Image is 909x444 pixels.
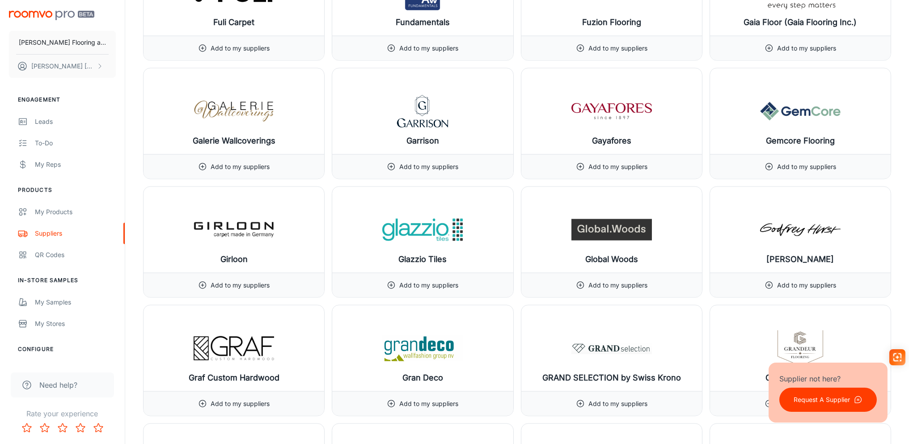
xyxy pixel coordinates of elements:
[54,419,72,437] button: Rate 3 star
[213,16,254,29] h6: Fuli Carpet
[211,399,270,409] p: Add to my suppliers
[399,399,458,409] p: Add to my suppliers
[588,162,647,172] p: Add to my suppliers
[398,253,447,266] h6: Glazzio Tiles
[18,419,36,437] button: Rate 1 star
[592,135,631,147] h6: Gayafores
[35,207,116,217] div: My Products
[35,297,116,307] div: My Samples
[777,280,836,290] p: Add to my suppliers
[35,228,116,238] div: Suppliers
[399,43,458,53] p: Add to my suppliers
[582,16,641,29] h6: Fuzion Flooring
[402,372,443,384] h6: Gran Deco
[211,162,270,172] p: Add to my suppliers
[760,330,841,366] img: Grandeur Flooring
[7,408,118,419] p: Rate your experience
[382,212,463,248] img: Glazzio Tiles
[760,212,841,248] img: Godfrey Hirst
[382,330,463,366] img: Gran Deco
[35,160,116,169] div: My Reps
[585,253,638,266] h6: Global Woods
[31,61,94,71] p: [PERSON_NAME] [PERSON_NAME]
[777,162,836,172] p: Add to my suppliers
[588,280,647,290] p: Add to my suppliers
[588,399,647,409] p: Add to my suppliers
[72,419,89,437] button: Rate 4 star
[194,93,274,129] img: Galerie Wallcoverings
[382,93,463,129] img: Garrison
[396,16,450,29] h6: Fundamentals
[194,330,274,366] img: Graf Custom Hardwood
[35,319,116,329] div: My Stores
[9,11,94,20] img: Roomvo PRO Beta
[760,93,841,129] img: Gemcore Flooring
[571,330,652,366] img: GRAND SELECTION by Swiss Krono
[571,212,652,248] img: Global Woods
[766,253,834,266] h6: [PERSON_NAME]
[220,253,248,266] h6: Girloon
[39,380,77,390] span: Need help?
[399,280,458,290] p: Add to my suppliers
[211,280,270,290] p: Add to my suppliers
[189,372,279,384] h6: Graf Custom Hardwood
[19,38,106,47] p: [PERSON_NAME] Flooring and Interiors
[35,138,116,148] div: To-do
[779,388,877,412] button: Request A Supplier
[194,212,274,248] img: Girloon
[794,395,850,405] p: Request A Supplier
[36,419,54,437] button: Rate 2 star
[765,372,835,384] h6: Grandeur Flooring
[406,135,439,147] h6: Garrison
[9,55,116,78] button: [PERSON_NAME] [PERSON_NAME]
[89,419,107,437] button: Rate 5 star
[211,43,270,53] p: Add to my suppliers
[542,372,681,384] h6: GRAND SELECTION by Swiss Krono
[35,250,116,260] div: QR Codes
[571,93,652,129] img: Gayafores
[779,373,877,384] p: Supplier not here?
[588,43,647,53] p: Add to my suppliers
[766,135,835,147] h6: Gemcore Flooring
[193,135,275,147] h6: Galerie Wallcoverings
[399,162,458,172] p: Add to my suppliers
[777,43,836,53] p: Add to my suppliers
[35,117,116,127] div: Leads
[744,16,857,29] h6: Gaia Floor (Gaia Flooring Inc.)
[9,31,116,54] button: [PERSON_NAME] Flooring and Interiors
